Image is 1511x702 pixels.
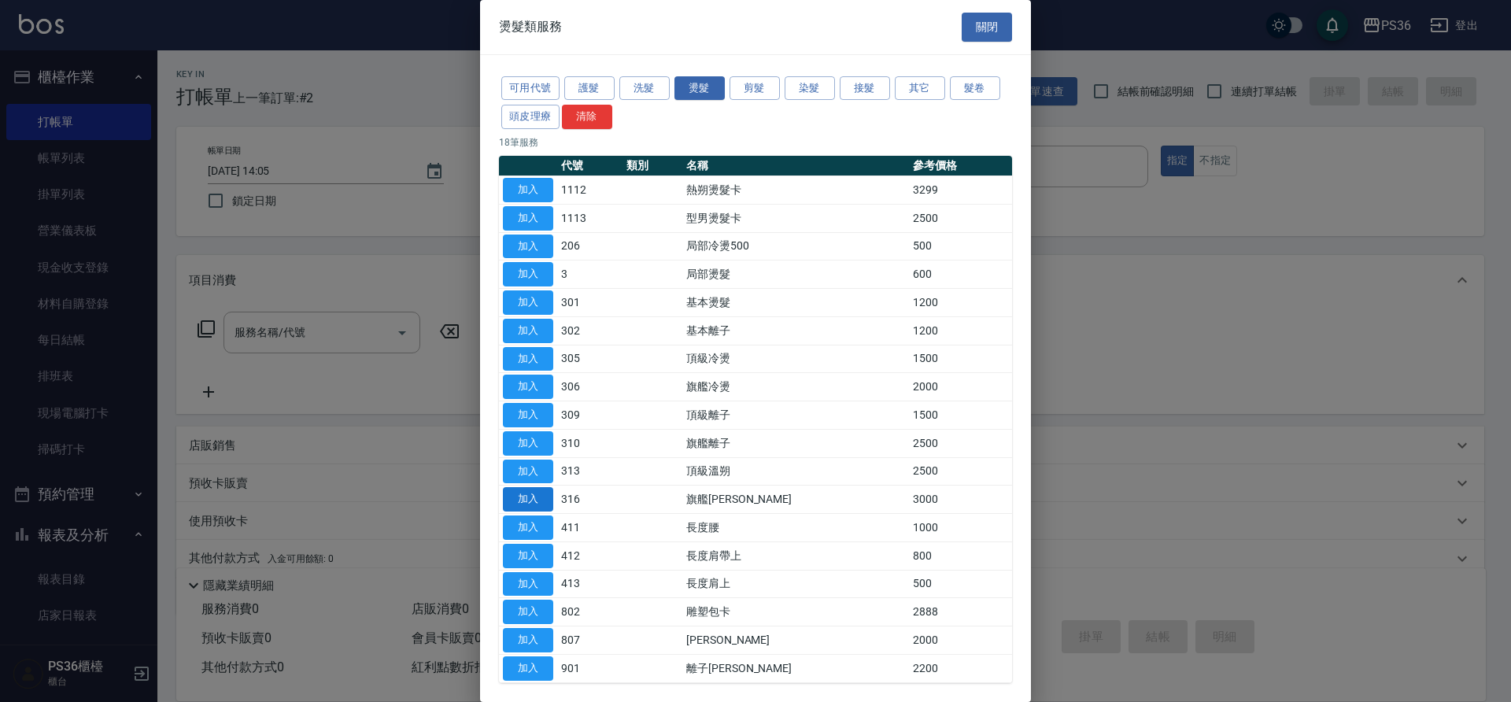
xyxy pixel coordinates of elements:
td: 500 [909,232,1012,260]
td: 800 [909,541,1012,570]
td: 305 [557,345,623,373]
td: [PERSON_NAME] [682,626,909,655]
td: 412 [557,541,623,570]
td: 長度肩帶上 [682,541,909,570]
td: 旗艦冷燙 [682,373,909,401]
button: 加入 [503,628,553,652]
th: 代號 [557,156,623,176]
td: 頂級溫朔 [682,457,909,486]
td: 長度腰 [682,514,909,542]
td: 1113 [557,204,623,232]
td: 1112 [557,176,623,205]
button: 加入 [503,572,553,597]
button: 剪髮 [730,76,780,101]
button: 加入 [503,262,553,286]
td: 長度肩上 [682,570,909,598]
button: 其它 [895,76,945,101]
td: 旗艦[PERSON_NAME] [682,486,909,514]
td: 306 [557,373,623,401]
button: 加入 [503,178,553,202]
td: 413 [557,570,623,598]
td: 206 [557,232,623,260]
th: 名稱 [682,156,909,176]
button: 加入 [503,656,553,681]
button: 接髮 [840,76,890,101]
td: 2888 [909,598,1012,626]
td: 熱朔燙髮卡 [682,176,909,205]
td: 301 [557,289,623,317]
button: 清除 [562,105,612,129]
td: 2000 [909,373,1012,401]
td: 310 [557,429,623,457]
td: 3000 [909,486,1012,514]
td: 901 [557,654,623,682]
button: 護髮 [564,76,615,101]
td: 1500 [909,345,1012,373]
td: 2000 [909,626,1012,655]
td: 1200 [909,316,1012,345]
td: 頂級離子 [682,401,909,430]
button: 加入 [503,347,553,371]
td: 1000 [909,514,1012,542]
button: 加入 [503,431,553,456]
button: 加入 [503,206,553,231]
button: 加入 [503,460,553,484]
td: 802 [557,598,623,626]
button: 加入 [503,600,553,624]
td: 2500 [909,429,1012,457]
td: 局部冷燙500 [682,232,909,260]
th: 參考價格 [909,156,1012,176]
td: 316 [557,486,623,514]
th: 類別 [623,156,682,176]
td: 基本離子 [682,316,909,345]
button: 染髮 [785,76,835,101]
button: 加入 [503,375,553,399]
td: 3299 [909,176,1012,205]
p: 18 筆服務 [499,135,1012,150]
button: 加入 [503,290,553,315]
td: 411 [557,514,623,542]
button: 加入 [503,487,553,512]
button: 可用代號 [501,76,560,101]
button: 洗髮 [619,76,670,101]
td: 旗艦離子 [682,429,909,457]
td: 807 [557,626,623,655]
button: 加入 [503,544,553,568]
td: 302 [557,316,623,345]
td: 3 [557,260,623,289]
td: 1500 [909,401,1012,430]
button: 髮卷 [950,76,1000,101]
td: 2500 [909,457,1012,486]
button: 加入 [503,515,553,540]
button: 加入 [503,403,553,427]
td: 2500 [909,204,1012,232]
span: 燙髮類服務 [499,19,562,35]
button: 加入 [503,319,553,343]
td: 600 [909,260,1012,289]
td: 型男燙髮卡 [682,204,909,232]
button: 燙髮 [674,76,725,101]
td: 2200 [909,654,1012,682]
td: 雕塑包卡 [682,598,909,626]
button: 頭皮理療 [501,105,560,129]
td: 500 [909,570,1012,598]
td: 頂級冷燙 [682,345,909,373]
td: 離子[PERSON_NAME] [682,654,909,682]
td: 313 [557,457,623,486]
td: 309 [557,401,623,430]
td: 基本燙髮 [682,289,909,317]
button: 加入 [503,235,553,259]
td: 1200 [909,289,1012,317]
button: 關閉 [962,13,1012,42]
td: 局部燙髮 [682,260,909,289]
